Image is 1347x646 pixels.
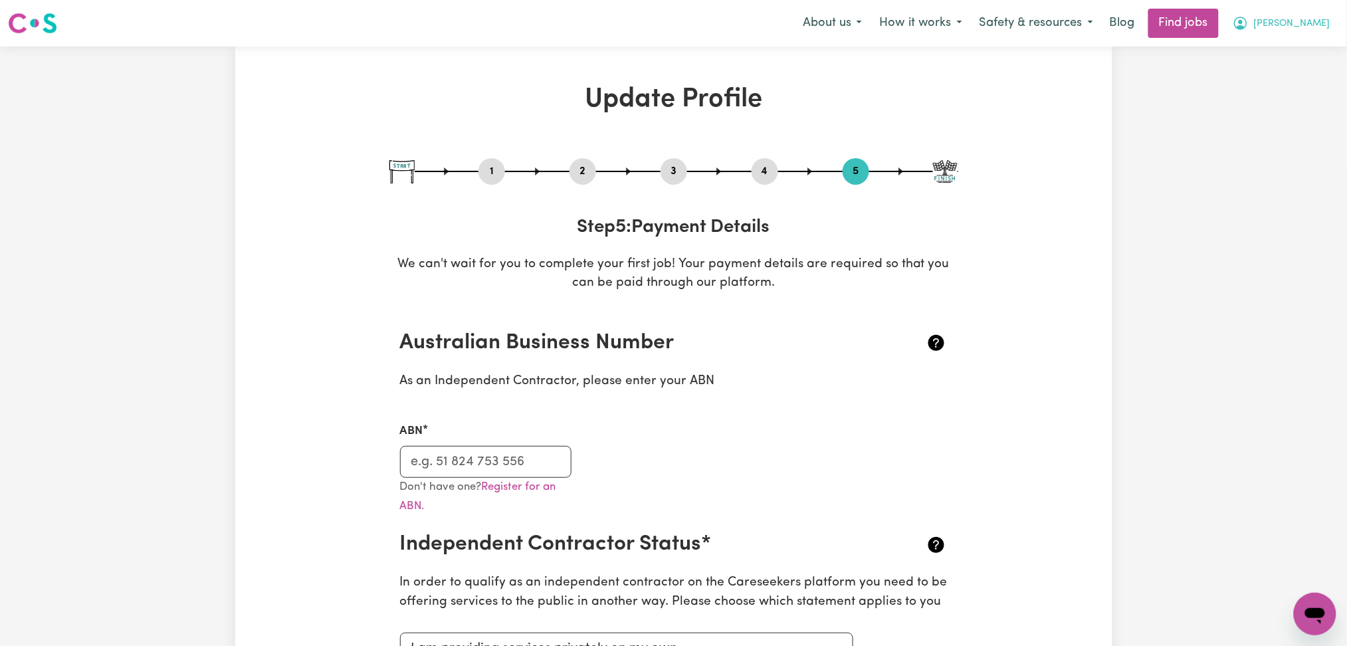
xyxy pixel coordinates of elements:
[389,84,958,116] h1: Update Profile
[400,423,423,440] label: ABN
[1148,9,1219,38] a: Find jobs
[389,255,958,294] p: We can't wait for you to complete your first job! Your payment details are required so that you c...
[843,163,869,180] button: Go to step 5
[661,163,687,180] button: Go to step 3
[400,330,857,356] h2: Australian Business Number
[871,9,971,37] button: How it works
[794,9,871,37] button: About us
[478,163,505,180] button: Go to step 1
[1224,9,1339,37] button: My Account
[400,446,572,478] input: e.g. 51 824 753 556
[400,372,948,391] p: As an Independent Contractor, please enter your ABN
[8,11,57,35] img: Careseekers logo
[400,532,857,557] h2: Independent Contractor Status*
[570,163,596,180] button: Go to step 2
[400,481,556,512] a: Register for an ABN.
[971,9,1102,37] button: Safety & resources
[1254,17,1330,31] span: [PERSON_NAME]
[1102,9,1143,38] a: Blog
[389,217,958,239] h3: Step 5 : Payment Details
[400,481,556,512] small: Don't have one?
[400,574,948,612] p: In order to qualify as an independent contractor on the Careseekers platform you need to be offer...
[1294,593,1336,635] iframe: Button to launch messaging window
[8,8,57,39] a: Careseekers logo
[752,163,778,180] button: Go to step 4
